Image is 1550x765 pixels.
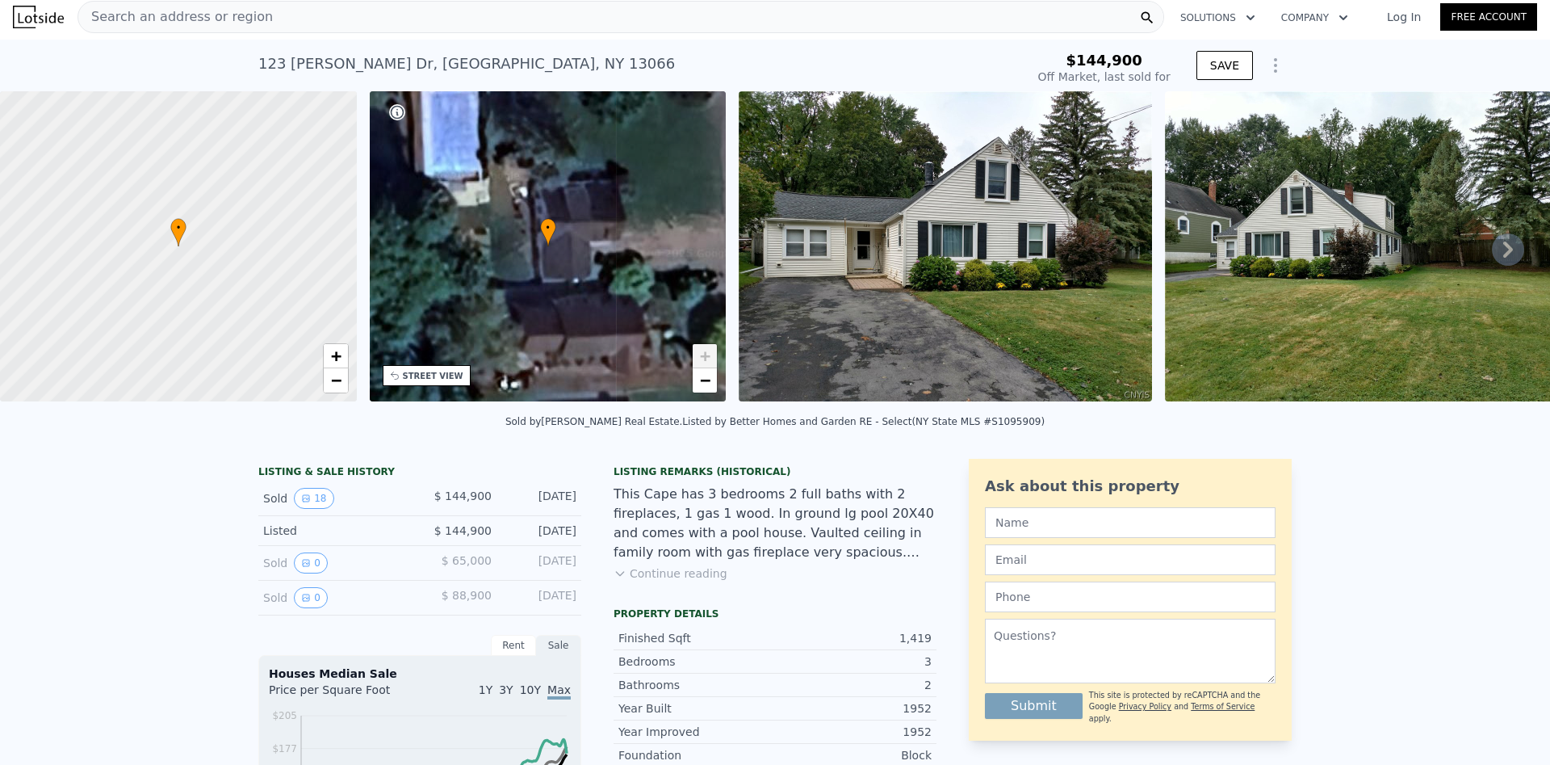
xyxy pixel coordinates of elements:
[775,700,932,717] div: 1952
[294,587,328,608] button: View historical data
[263,488,407,509] div: Sold
[520,683,541,696] span: 10Y
[505,488,576,509] div: [DATE]
[775,724,932,740] div: 1952
[618,724,775,740] div: Year Improved
[170,218,186,246] div: •
[491,635,536,656] div: Rent
[78,7,273,27] span: Search an address or region
[618,747,775,763] div: Foundation
[13,6,64,28] img: Lotside
[985,507,1276,538] input: Name
[540,218,556,246] div: •
[1066,52,1142,69] span: $144,900
[693,344,717,368] a: Zoom in
[739,91,1152,401] img: Sale: 142053538 Parcel: 77646928
[403,370,463,382] div: STREET VIEW
[618,700,775,717] div: Year Built
[693,368,717,393] a: Zoom out
[614,465,936,478] div: Listing Remarks (Historical)
[540,221,556,235] span: •
[700,370,710,390] span: −
[479,683,492,696] span: 1Y
[434,524,492,537] span: $ 144,900
[442,554,492,567] span: $ 65,000
[1191,702,1255,711] a: Terms of Service
[499,683,513,696] span: 3Y
[614,485,936,562] div: This Cape has 3 bedrooms 2 full baths with 2 fireplaces, 1 gas 1 wood. In ground lg pool 20X40 an...
[1196,51,1253,80] button: SAVE
[682,416,1045,427] div: Listed by Better Homes and Garden RE - Select (NY State MLS #S1095909)
[547,683,571,700] span: Max
[269,666,571,682] div: Houses Median Sale
[1268,3,1361,32] button: Company
[618,654,775,670] div: Bedrooms
[614,607,936,620] div: Property details
[324,368,348,393] a: Zoom out
[1089,690,1276,725] div: This site is protected by reCAPTCHA and the Google and apply.
[614,565,727,582] button: Continue reading
[442,589,492,602] span: $ 88,900
[618,677,775,693] div: Bathrooms
[294,488,333,509] button: View historical data
[272,710,297,721] tspan: $205
[294,553,328,574] button: View historical data
[272,743,297,754] tspan: $177
[324,344,348,368] a: Zoom in
[505,587,576,608] div: [DATE]
[1368,9,1440,25] a: Log In
[775,747,932,763] div: Block
[434,490,492,502] span: $ 144,900
[269,682,420,708] div: Price per Square Foot
[536,635,581,656] div: Sale
[1038,69,1171,85] div: Off Market, last sold for
[985,544,1276,575] input: Email
[263,553,407,574] div: Sold
[985,693,1083,719] button: Submit
[1259,49,1292,82] button: Show Options
[505,523,576,539] div: [DATE]
[1167,3,1268,32] button: Solutions
[700,346,710,366] span: +
[1119,702,1171,711] a: Privacy Policy
[505,553,576,574] div: [DATE]
[618,630,775,646] div: Finished Sqft
[263,587,407,608] div: Sold
[505,416,682,427] div: Sold by [PERSON_NAME] Real Estate .
[170,221,186,235] span: •
[775,654,932,670] div: 3
[263,523,407,539] div: Listed
[985,582,1276,612] input: Phone
[330,370,341,390] span: −
[330,346,341,366] span: +
[1440,3,1537,31] a: Free Account
[775,630,932,646] div: 1,419
[258,53,675,75] div: 123 [PERSON_NAME] Dr , [GEOGRAPHIC_DATA] , NY 13066
[985,475,1276,498] div: Ask about this property
[775,677,932,693] div: 2
[258,465,581,481] div: LISTING & SALE HISTORY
